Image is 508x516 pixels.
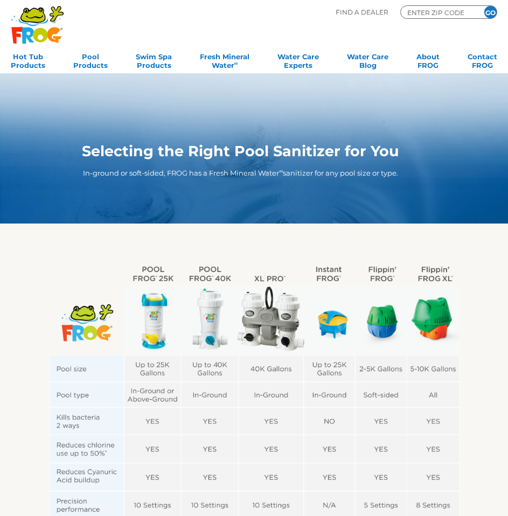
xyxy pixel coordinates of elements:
a: Water CareExperts [277,49,319,71]
a: PoolProducts [73,49,108,71]
sup: ∞ [234,60,238,66]
a: ContactFROG [468,49,497,71]
a: AboutFROG [416,49,440,71]
input: Zip Code Form [406,8,471,17]
a: Swim SpaProducts [136,49,172,71]
h1: Selecting the Right Pool Sanitizer for You [55,143,426,159]
p: Find A Dealer [336,5,388,19]
a: Fresh MineralWater∞ [200,49,249,71]
a: Hot TubProducts [11,49,45,71]
sup: ∞ [279,168,283,174]
p: In-ground or soft-sided, FROG has a Fresh Mineral Water sanitizer for any pool size or type. [55,168,426,178]
input: GO [484,6,497,18]
a: Water CareBlog [347,49,388,71]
